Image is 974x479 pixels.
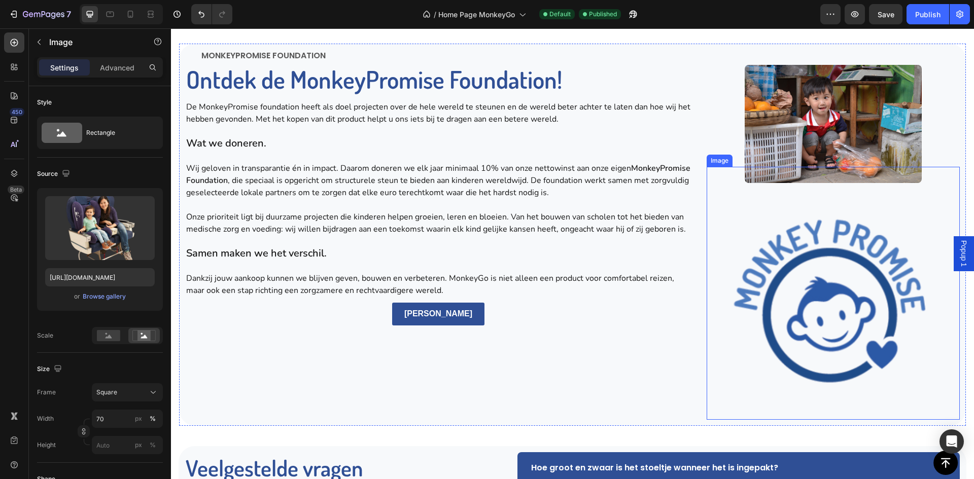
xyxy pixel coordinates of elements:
[37,414,54,423] label: Width
[14,424,331,455] h2: Veelgestelde vragen
[4,4,76,24] button: 7
[150,414,156,423] div: %
[15,134,519,158] strong: MonkeyPromise Foundation
[45,196,155,260] img: preview-image
[10,108,24,116] div: 450
[82,291,126,302] button: Browse gallery
[147,413,159,425] button: px
[66,8,71,20] p: 7
[92,383,163,401] button: Square
[150,440,156,450] div: %
[83,292,126,301] div: Browse gallery
[191,4,232,24] div: Undo/Redo
[37,440,56,450] label: Height
[92,436,163,454] input: px%
[135,414,142,423] div: px
[100,62,134,73] p: Advanced
[538,128,560,137] div: Image
[74,290,80,303] span: or
[536,138,789,391] img: gempages_568749328290546709-03965789-c7ad-4c5f-bc18-5b07638bb4e2.png
[788,212,798,238] span: Popup 1
[869,4,902,24] button: Save
[45,268,155,286] input: https://example.com/image.jpg
[171,28,974,479] iframe: Design area
[132,439,145,451] button: %
[37,167,72,181] div: Source
[915,9,941,20] div: Publish
[15,232,519,268] p: Dankzij jouw aankoop kunnen we blijven geven, bouwen en verbeteren. MonkeyGo is niet alleen een p...
[37,388,56,397] label: Frame
[135,440,142,450] div: px
[37,98,52,107] div: Style
[49,36,135,48] p: Image
[8,186,24,194] div: Beta
[30,22,519,33] p: Monkeypromise foundation
[37,331,53,340] div: Scale
[221,274,314,297] a: [PERSON_NAME]
[147,439,159,451] button: px
[434,9,436,20] span: /
[589,10,617,19] span: Published
[14,34,520,67] h2: Ontdek de MonkeyPromise Foundation!
[132,413,145,425] button: %
[15,108,95,122] strong: Wat we doneren.
[940,429,964,454] div: Open Intercom Messenger
[15,134,519,170] p: Wij geloven in transparantie én in impact. Daarom doneren we elk jaar minimaal 10% van onze netto...
[50,62,79,73] p: Settings
[92,410,163,428] input: px%
[86,121,148,144] div: Rectangle
[96,388,117,397] span: Square
[878,10,894,19] span: Save
[549,10,571,19] span: Default
[574,36,751,155] img: gempages_568749328290546709-8591a3da-1012-445f-9a48-2871b0fbd0e0.jpg
[233,281,301,289] strong: [PERSON_NAME]
[37,362,64,376] div: Size
[15,182,519,207] p: Onze prioriteit ligt bij duurzame projecten die kinderen helpen groeien, leren en bloeien. Van he...
[15,73,519,96] span: De MonkeyPromise foundation heeft als doel projecten over de hele wereld te steunen en de wereld ...
[15,218,156,232] strong: Samen maken we het verschil.
[907,4,949,24] button: Publish
[438,9,515,20] span: Home Page MonkeyGo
